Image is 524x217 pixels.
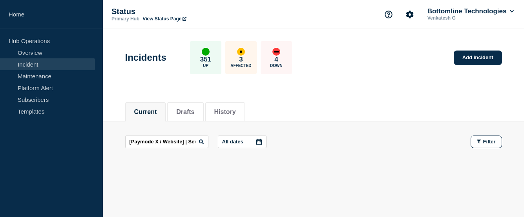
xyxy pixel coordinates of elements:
[237,48,245,56] div: affected
[222,139,243,145] p: All dates
[454,51,502,65] a: Add incident
[134,108,157,116] button: Current
[230,63,251,68] p: Affected
[176,108,194,116] button: Drafts
[111,16,139,22] p: Primary Hub
[142,16,186,22] a: View Status Page
[426,7,515,15] button: Bottomline Technologies
[274,56,278,63] p: 4
[125,136,208,148] input: Search incidents
[380,6,397,23] button: Support
[125,52,166,63] h1: Incidents
[270,63,283,68] p: Down
[471,136,502,148] button: Filter
[239,56,243,63] p: 3
[272,48,280,56] div: down
[200,56,211,63] p: 351
[111,7,268,16] p: Status
[214,108,236,116] button: History
[202,48,210,56] div: up
[218,136,267,148] button: All dates
[203,63,208,68] p: Up
[426,15,508,21] p: Venkatesh G
[483,139,496,145] span: Filter
[402,6,418,23] button: Account settings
